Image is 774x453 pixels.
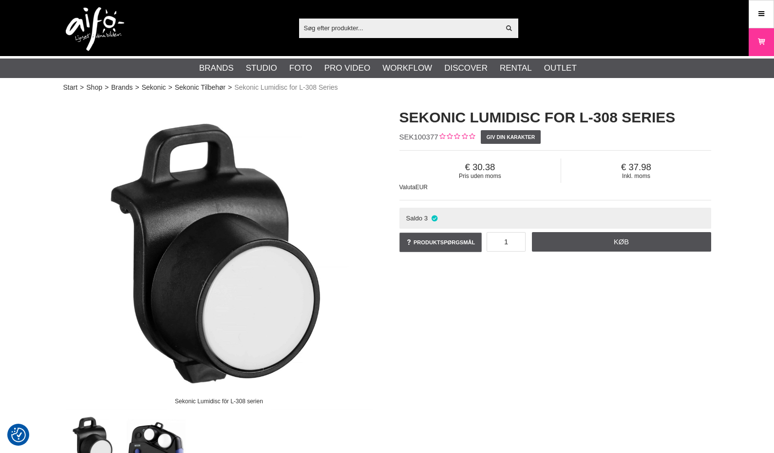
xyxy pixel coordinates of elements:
a: Brands [111,82,132,93]
a: Outlet [544,62,577,75]
a: Giv din karakter [481,130,540,144]
span: Saldo [406,215,422,222]
div: Sekonic Lumidisc för L-308 serien [167,393,271,410]
a: Produktspørgsmål [399,233,482,252]
a: Start [63,82,78,93]
span: SEK100377 [399,133,438,141]
i: På lager [430,215,438,222]
a: Shop [86,82,102,93]
span: 3 [424,215,428,222]
span: Pris uden moms [399,173,561,179]
a: Pro Video [324,62,370,75]
h1: Sekonic Lumidisc for L-308 Series [399,107,711,128]
img: logo.png [66,7,124,51]
span: Inkl. moms [561,173,711,179]
span: > [135,82,139,93]
span: 30.38 [399,162,561,173]
a: Studio [246,62,277,75]
span: > [105,82,109,93]
span: 37.98 [561,162,711,173]
span: EUR [415,184,428,191]
span: > [169,82,172,93]
a: Workflow [382,62,432,75]
div: Kundebed&#248;mmelse: 0 [438,132,475,142]
span: > [80,82,84,93]
img: Sekonic Lumidisc för L-308 serien [63,98,375,410]
a: Sekonic [142,82,166,93]
a: Foto [289,62,312,75]
a: Rental [500,62,532,75]
span: > [228,82,232,93]
button: Samtykkepræferencer [11,426,26,444]
a: Brands [199,62,234,75]
a: Discover [444,62,488,75]
input: Søg efter produkter... [299,20,500,35]
span: Sekonic Lumidisc for L-308 Series [234,82,338,93]
a: Sekonic Tilbehør [175,82,226,93]
span: Valuta [399,184,415,191]
a: Køb [532,232,711,252]
img: Revisit consent button [11,428,26,442]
